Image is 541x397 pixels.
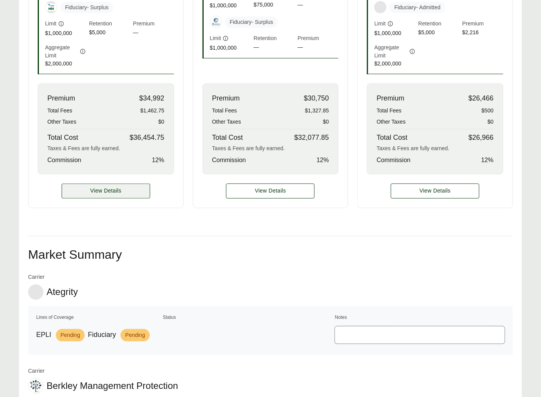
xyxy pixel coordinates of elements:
[89,20,130,28] span: Retention
[210,44,251,52] span: $1,000,000
[212,118,241,126] span: Other Taxes
[28,367,178,375] span: Carrier
[254,43,295,52] span: —
[210,34,221,42] span: Limit
[212,107,237,115] span: Total Fees
[36,330,51,340] span: EPLI
[210,2,251,10] span: $1,000,000
[28,379,43,394] img: Berkley Management Protection
[374,44,407,60] span: Aggregate Limit
[121,329,149,342] span: Pending
[335,314,505,322] th: Notes
[482,107,494,115] span: $500
[62,184,150,199] a: Falcon details
[47,93,75,104] span: Premium
[226,184,315,199] button: View Details
[212,156,246,165] span: Commission
[212,144,329,152] div: Taxes & Fees are fully earned.
[298,1,338,10] span: —
[469,93,494,104] span: $26,466
[226,184,315,199] a: Hudson details
[377,107,402,115] span: Total Fees
[28,249,513,261] h2: Market Summary
[323,118,329,126] span: $0
[462,28,503,37] span: $2,216
[28,273,78,281] span: Carrier
[377,132,407,143] span: Total Cost
[298,43,338,52] span: —
[47,118,76,126] span: Other Taxes
[90,187,121,195] span: View Details
[374,20,386,28] span: Limit
[390,2,445,13] span: Fiduciary - Admitted
[45,29,86,37] span: $1,000,000
[47,107,72,115] span: Total Fees
[133,28,174,37] span: —
[419,20,459,28] span: Retention
[133,20,174,28] span: Premium
[47,380,178,392] span: Berkley Management Protection
[462,20,503,28] span: Premium
[419,28,459,37] span: $5,000
[391,184,479,199] button: View Details
[377,156,410,165] span: Commission
[60,2,113,13] span: Fiduciary - Surplus
[62,184,150,199] button: View Details
[377,93,404,104] span: Premium
[36,314,161,322] th: Lines of Coverage
[47,144,164,152] div: Taxes & Fees are fully earned.
[45,20,57,28] span: Limit
[89,28,130,37] span: $5,000
[255,187,286,195] span: View Details
[305,107,329,115] span: $1,327.85
[162,314,333,322] th: Status
[45,44,78,60] span: Aggregate Limit
[139,93,164,104] span: $34,992
[47,156,81,165] span: Commission
[317,156,329,165] span: 12 %
[254,1,295,10] span: $75,000
[374,60,415,68] span: $2,000,000
[152,156,164,165] span: 12 %
[140,107,164,115] span: $1,462.75
[212,132,243,143] span: Total Cost
[225,17,278,28] span: Fiduciary - Surplus
[377,144,494,152] div: Taxes & Fees are fully earned.
[377,118,405,126] span: Other Taxes
[88,330,116,340] span: Fiduciary
[420,187,451,195] span: View Details
[47,132,78,143] span: Total Cost
[45,4,57,11] img: Falcon Risk - HDI
[158,118,164,126] span: $0
[469,132,494,143] span: $26,966
[481,156,494,165] span: 12 %
[45,60,86,68] span: $2,000,000
[304,93,329,104] span: $30,750
[56,329,85,342] span: Pending
[391,184,479,199] a: Protector Plans details
[210,16,222,28] img: Hudson
[294,132,329,143] span: $32,077.85
[298,34,338,43] span: Premium
[47,286,78,298] span: Ategrity
[487,118,494,126] span: $0
[374,29,415,37] span: $1,000,000
[212,93,240,104] span: Premium
[130,132,164,143] span: $36,454.75
[254,34,295,43] span: Retention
